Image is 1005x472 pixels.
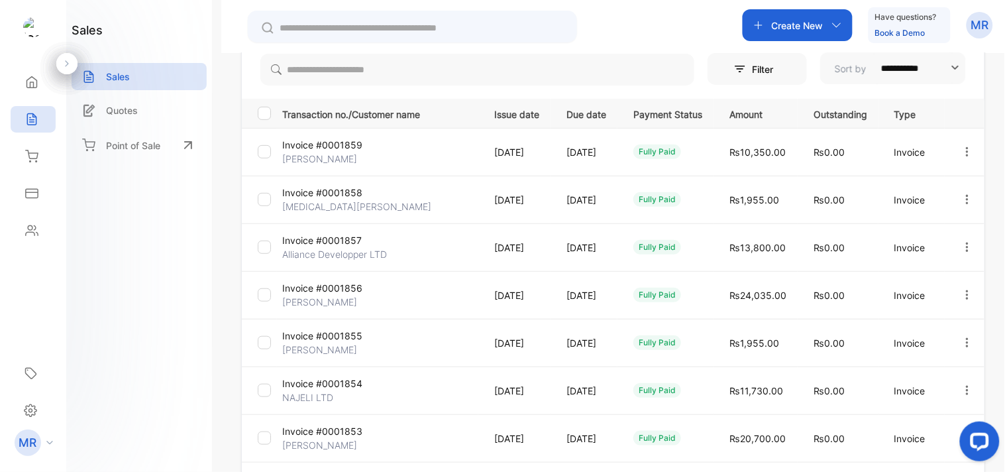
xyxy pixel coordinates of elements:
p: Payment Status [633,105,702,121]
p: [DATE] [566,432,606,445]
span: ₨1,955.00 [729,194,779,206]
p: MR [19,434,37,451]
span: ₨11,730.00 [729,385,783,396]
span: ₨0.00 [814,433,845,444]
p: Invoice #0001858 [282,186,362,200]
a: Point of Sale [72,131,207,160]
p: Invoice [894,432,933,445]
p: Transaction no./Customer name [282,105,478,121]
p: [DATE] [494,336,539,350]
span: ₨0.00 [814,147,845,158]
span: ₨20,700.00 [729,433,786,444]
p: Invoice [894,384,933,398]
span: ₨13,800.00 [729,242,786,253]
p: [PERSON_NAME] [282,343,357,357]
p: Invoice [894,336,933,350]
p: [DATE] [566,241,606,255]
span: ₨0.00 [814,385,845,396]
p: MR [971,17,989,34]
p: Create New [772,19,823,32]
a: Book a Demo [875,28,926,38]
p: [PERSON_NAME] [282,152,357,166]
p: [DATE] [566,336,606,350]
p: Due date [566,105,606,121]
p: Alliance Developper LTD [282,247,387,261]
a: Sales [72,63,207,90]
span: ₨0.00 [814,337,845,349]
a: Quotes [72,97,207,124]
span: ₨1,955.00 [729,337,779,349]
iframe: LiveChat chat widget [949,416,1005,472]
p: [DATE] [494,384,539,398]
p: [DATE] [566,145,606,159]
p: Sales [106,70,130,84]
p: [DATE] [566,193,606,207]
p: [DATE] [566,384,606,398]
h1: sales [72,21,103,39]
p: Point of Sale [106,139,160,152]
p: Have questions? [875,11,937,24]
p: Type [894,105,933,121]
p: Filter [752,62,781,76]
p: Issue date [494,105,539,121]
p: Invoice #0001857 [282,233,362,247]
p: [PERSON_NAME] [282,295,357,309]
p: Invoice #0001853 [282,424,362,438]
p: Sort by [835,62,867,76]
button: MR [967,9,993,41]
span: ₨0.00 [814,242,845,253]
button: Sort by [820,52,966,84]
button: Filter [708,53,807,85]
p: [DATE] [494,288,539,302]
span: ₨0.00 [814,194,845,206]
p: Invoice [894,145,933,159]
p: [DATE] [494,145,539,159]
span: ₨24,035.00 [729,290,786,301]
p: Invoice #0001856 [282,281,362,295]
p: [DATE] [566,288,606,302]
p: [DATE] [494,193,539,207]
p: [DATE] [494,432,539,445]
span: ₨0.00 [814,290,845,301]
p: Invoice [894,288,933,302]
p: [MEDICAL_DATA][PERSON_NAME] [282,200,431,213]
p: Invoice #0001859 [282,138,362,152]
p: Invoice [894,241,933,255]
p: Amount [729,105,786,121]
span: ₨10,350.00 [729,147,786,158]
div: fully paid [633,383,681,398]
div: fully paid [633,288,681,302]
p: Outstanding [814,105,867,121]
p: Invoice #0001854 [282,377,362,390]
div: fully paid [633,431,681,445]
div: fully paid [633,240,681,255]
button: Create New [743,9,853,41]
p: NAJELI LTD [282,390,347,404]
p: [DATE] [494,241,539,255]
p: [PERSON_NAME] [282,438,357,452]
p: Quotes [106,103,138,117]
div: fully paid [633,192,681,207]
div: fully paid [633,335,681,350]
img: logo [23,17,43,37]
p: Invoice #0001855 [282,329,362,343]
p: Invoice [894,193,933,207]
div: fully paid [633,145,681,159]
